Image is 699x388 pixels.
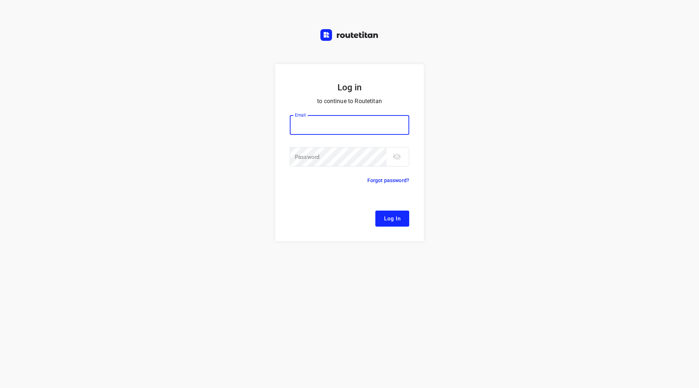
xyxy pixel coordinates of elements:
p: Forgot password? [367,176,409,185]
h5: Log in [290,82,409,93]
button: toggle password visibility [390,149,404,164]
span: Log In [384,214,400,223]
img: Routetitan [320,29,379,41]
button: Log In [375,211,409,227]
p: to continue to Routetitan [290,96,409,106]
